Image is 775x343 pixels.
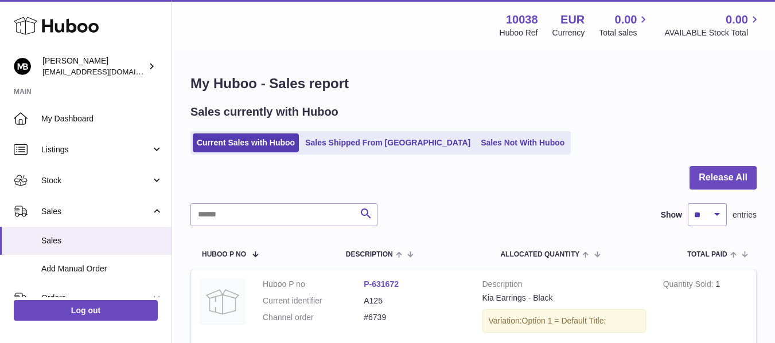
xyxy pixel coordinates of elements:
[599,12,650,38] a: 0.00 Total sales
[263,295,364,306] dt: Current identifier
[263,312,364,323] dt: Channel order
[301,133,474,152] a: Sales Shipped From [GEOGRAPHIC_DATA]
[482,293,646,303] div: Kia Earrings - Black
[664,12,761,38] a: 0.00 AVAILABLE Stock Total
[500,27,538,38] div: Huboo Ref
[522,316,606,325] span: Option 1 = Default Title;
[41,293,151,303] span: Orders
[500,251,579,258] span: ALLOCATED Quantity
[14,58,31,75] img: hi@margotbardot.com
[552,27,585,38] div: Currency
[346,251,393,258] span: Description
[615,12,637,27] span: 0.00
[733,210,757,220] span: entries
[726,12,748,27] span: 0.00
[193,133,299,152] a: Current Sales with Huboo
[477,133,568,152] a: Sales Not With Huboo
[690,166,757,190] button: Release All
[364,312,465,323] dd: #6739
[190,104,338,120] h2: Sales currently with Huboo
[663,279,716,291] strong: Quantity Sold
[41,113,163,124] span: My Dashboard
[506,12,538,27] strong: 10038
[41,175,151,186] span: Stock
[599,27,650,38] span: Total sales
[364,279,399,289] a: P-631672
[190,74,757,93] h1: My Huboo - Sales report
[263,279,364,290] dt: Huboo P no
[661,210,682,220] label: Show
[41,144,151,155] span: Listings
[41,263,163,274] span: Add Manual Order
[42,56,146,77] div: [PERSON_NAME]
[482,309,646,333] div: Variation:
[41,235,163,246] span: Sales
[41,206,151,217] span: Sales
[202,251,246,258] span: Huboo P no
[664,27,761,38] span: AVAILABLE Stock Total
[364,295,465,306] dd: A125
[14,300,158,321] a: Log out
[560,12,585,27] strong: EUR
[200,279,246,325] img: no-photo.jpg
[687,251,727,258] span: Total paid
[42,67,169,76] span: [EMAIL_ADDRESS][DOMAIN_NAME]
[482,279,646,293] strong: Description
